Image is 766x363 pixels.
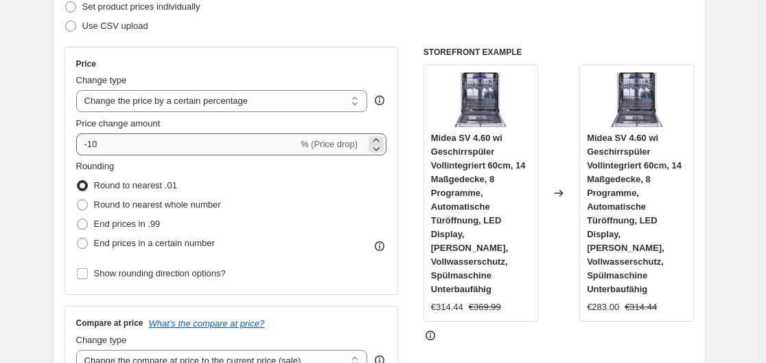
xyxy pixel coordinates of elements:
span: Show rounding direction options? [94,268,226,278]
span: End prices in a certain number [94,238,215,248]
span: % (Price drop) [301,139,358,149]
span: End prices in .99 [94,219,161,229]
img: 81_fEIcWnOL_80x.jpg [610,72,664,127]
span: Change type [76,75,127,85]
h6: STOREFRONT EXAMPLE [423,47,695,58]
span: Set product prices individually [82,1,200,12]
span: Midea SV 4.60 wi Geschirrspüler Vollintegriert 60cm, 14 Maßgedecke, 8 Programme, Automatische Tür... [587,133,682,294]
input: -15 [76,133,298,155]
strike: €369.99 [469,300,501,314]
img: 81_fEIcWnOL_80x.jpg [453,72,508,127]
button: What's the compare at price? [149,318,265,329]
span: Rounding [76,161,115,171]
div: help [373,93,386,107]
div: €283.00 [587,300,619,314]
h3: Compare at price [76,318,143,329]
div: €314.44 [431,300,463,314]
span: Use CSV upload [82,21,148,31]
h3: Price [76,58,96,69]
strike: €314.44 [625,300,657,314]
span: Midea SV 4.60 wi Geschirrspüler Vollintegriert 60cm, 14 Maßgedecke, 8 Programme, Automatische Tür... [431,133,526,294]
span: Change type [76,335,127,345]
span: Round to nearest .01 [94,180,177,190]
span: Round to nearest whole number [94,199,221,210]
span: Price change amount [76,118,161,129]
